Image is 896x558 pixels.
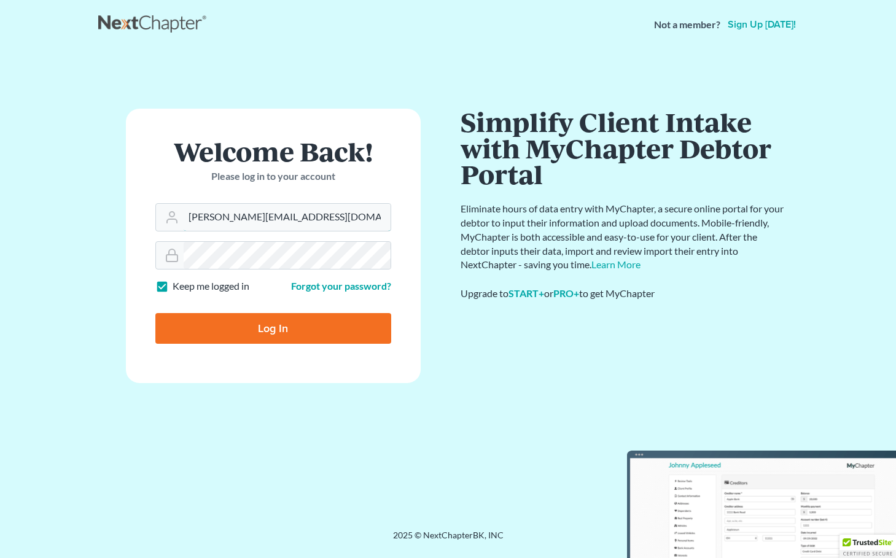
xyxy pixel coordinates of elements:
a: Sign up [DATE]! [725,20,798,29]
input: Email Address [184,204,391,231]
div: TrustedSite Certified [840,535,896,558]
input: Log In [155,313,391,344]
h1: Simplify Client Intake with MyChapter Debtor Portal [461,109,786,187]
p: Please log in to your account [155,169,391,184]
a: Forgot your password? [291,280,391,292]
div: Upgrade to or to get MyChapter [461,287,786,301]
strong: Not a member? [654,18,720,32]
a: PRO+ [553,287,579,299]
a: START+ [508,287,544,299]
h1: Welcome Back! [155,138,391,165]
p: Eliminate hours of data entry with MyChapter, a secure online portal for your debtor to input the... [461,202,786,272]
a: Learn More [591,258,641,270]
div: 2025 © NextChapterBK, INC [98,529,798,551]
label: Keep me logged in [173,279,249,293]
